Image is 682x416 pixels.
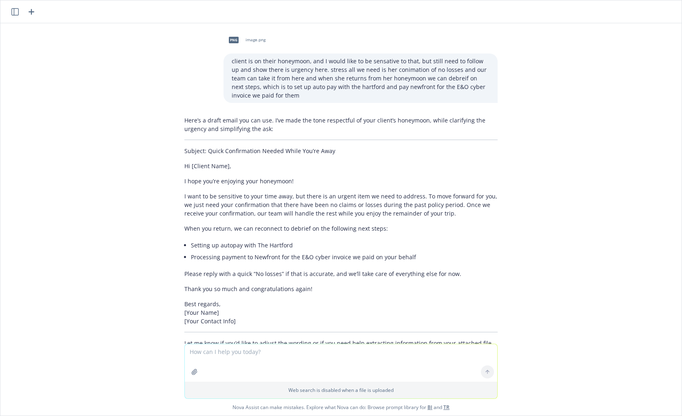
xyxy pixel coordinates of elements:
p: Subject: Quick Confirmation Needed While You’re Away [184,147,498,155]
a: TR [443,404,449,411]
p: I want to be sensitive to your time away, but there is an urgent item we need to address. To move... [184,192,498,218]
span: image.png [246,37,266,42]
li: Setting up autopay with The Hartford [191,239,498,251]
div: pngimage.png [224,30,267,50]
span: Nova Assist can make mistakes. Explore what Nova can do: Browse prompt library for and [4,399,678,416]
p: When you return, we can reconnect to debrief on the following next steps: [184,224,498,233]
p: Web search is disabled when a file is uploaded [190,387,492,394]
p: Hi [Client Name], [184,162,498,170]
span: png [229,37,239,43]
p: Thank you so much and congratulations again! [184,285,498,293]
p: Please reply with a quick “No losses” if that is accurate, and we’ll take care of everything else... [184,269,498,278]
p: Let me know if you’d like to adjust the wording or if you need help extracting information from y... [184,339,498,347]
a: BI [427,404,432,411]
p: I hope you’re enjoying your honeymoon! [184,177,498,185]
li: Processing payment to Newfront for the E&O cyber invoice we paid on your behalf [191,251,498,263]
p: Best regards, [Your Name] [Your Contact Info] [184,300,498,325]
p: Here’s a draft email you can use. I’ve made the tone respectful of your client’s honeymoon, while... [184,116,498,133]
p: client is on their honeymoon, and I would like to be sensative to that, but still need to follow ... [232,57,489,100]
